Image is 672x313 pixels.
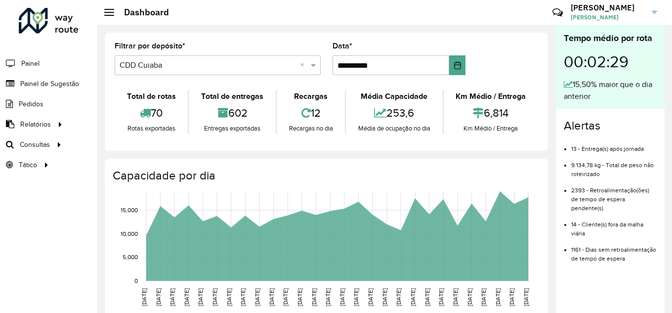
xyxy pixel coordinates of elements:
[197,288,204,306] text: [DATE]
[452,288,459,306] text: [DATE]
[19,99,43,109] span: Pedidos
[134,277,138,284] text: 0
[367,288,374,306] text: [DATE]
[564,79,657,102] div: 15,50% maior que o dia anterior
[296,288,303,306] text: [DATE]
[279,90,342,102] div: Recargas
[183,288,190,306] text: [DATE]
[169,288,175,306] text: [DATE]
[114,7,169,18] h2: Dashboard
[523,288,529,306] text: [DATE]
[339,288,345,306] text: [DATE]
[117,90,185,102] div: Total de rotas
[268,288,275,306] text: [DATE]
[508,288,515,306] text: [DATE]
[395,288,402,306] text: [DATE]
[424,288,430,306] text: [DATE]
[446,102,536,124] div: 6,814
[571,137,657,153] li: 13 - Entrega(s) após jornada
[117,124,185,134] div: Rotas exportadas
[348,102,440,124] div: 253,6
[123,254,138,261] text: 5,000
[446,90,536,102] div: Km Médio / Entrega
[446,124,536,134] div: Km Médio / Entrega
[449,55,465,75] button: Choose Date
[141,288,147,306] text: [DATE]
[333,40,352,52] label: Data
[254,288,260,306] text: [DATE]
[115,40,185,52] label: Filtrar por depósito
[113,169,538,183] h4: Capacidade por dia
[121,230,138,237] text: 10,000
[381,288,388,306] text: [DATE]
[20,139,50,150] span: Consultas
[348,124,440,134] div: Média de ocupação no dia
[117,102,185,124] div: 70
[20,119,51,130] span: Relatórios
[211,288,218,306] text: [DATE]
[121,207,138,213] text: 15,000
[571,3,645,12] h3: [PERSON_NAME]
[564,32,657,45] div: Tempo médio por rota
[466,288,473,306] text: [DATE]
[240,288,246,306] text: [DATE]
[155,288,162,306] text: [DATE]
[20,79,79,89] span: Painel de Sugestão
[191,124,273,134] div: Entregas exportadas
[571,13,645,22] span: [PERSON_NAME]
[279,102,342,124] div: 12
[571,213,657,238] li: 14 - Cliente(s) fora da malha viária
[571,238,657,263] li: 1161 - Dias sem retroalimentação de tempo de espera
[311,288,317,306] text: [DATE]
[410,288,416,306] text: [DATE]
[480,288,487,306] text: [DATE]
[564,119,657,133] h4: Alertas
[300,59,308,71] span: Clear all
[348,90,440,102] div: Média Capacidade
[495,288,501,306] text: [DATE]
[571,179,657,213] li: 2393 - Retroalimentação(ões) de tempo de espera pendente(s)
[279,124,342,134] div: Recargas no dia
[21,58,40,69] span: Painel
[325,288,331,306] text: [DATE]
[226,288,232,306] text: [DATE]
[282,288,289,306] text: [DATE]
[438,288,444,306] text: [DATE]
[191,102,273,124] div: 602
[191,90,273,102] div: Total de entregas
[353,288,359,306] text: [DATE]
[564,45,657,79] div: 00:02:29
[571,153,657,179] li: 9.134,78 kg - Total de peso não roteirizado
[547,2,568,23] a: Contato Rápido
[19,160,37,170] span: Tático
